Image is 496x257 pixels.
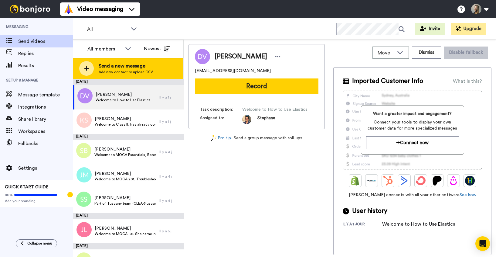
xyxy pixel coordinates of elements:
img: jm.png [76,167,92,182]
img: Drip [449,176,458,186]
span: Stephane [257,115,275,124]
span: [PERSON_NAME] [95,225,156,231]
span: [PERSON_NAME] connects with all your other software [343,192,482,198]
div: [DATE] [73,79,184,85]
img: ss.png [76,192,91,207]
div: Il y a 1 j [159,95,181,100]
div: Welcome to How to Use Elastics [382,221,455,228]
div: All members [87,45,122,53]
span: Results [18,62,73,69]
span: [PERSON_NAME] [94,146,156,152]
button: Dismiss [412,47,441,59]
span: Welcome to How to Use Elastics [242,106,307,113]
span: Settings [18,165,73,172]
span: [PERSON_NAME] [95,116,156,122]
span: [PERSON_NAME] [95,171,156,177]
span: Share library [18,116,73,123]
span: [PERSON_NAME] [94,195,156,201]
img: Ontraport [367,176,376,186]
span: All [87,26,128,33]
span: Video messaging [77,5,123,13]
img: Image of Dovile Van der Sterren [195,49,210,64]
span: Welcome to MOCA Essentials, Retention, 10 clear aligner Tips and Tricks every dentist should know... [94,152,156,157]
span: Send a new message [99,62,153,70]
div: Il y a 5 j [159,229,181,234]
img: dv.png [77,88,93,103]
img: bj-logo-header-white.svg [7,5,53,13]
button: Disable fallback [444,47,488,59]
span: QUICK START GUIDE [5,185,49,189]
span: Add new contact or upload CSV [99,70,153,75]
span: Assigned to: [200,115,242,124]
div: Tooltip anchor [67,192,73,197]
img: Hubspot [383,176,393,186]
img: ks.png [76,113,92,128]
span: Welcome to How to Use Elastics [96,98,151,102]
img: GoHighLevel [465,176,475,186]
div: What is this? [453,78,482,85]
span: Part of Tuscany team (CLEARtuscany25), completed Troubleshooting 101. Congratulate her, she is on... [94,201,156,206]
div: [DATE] [73,134,184,140]
span: Imported Customer Info [352,77,423,86]
div: [DATE] [73,243,184,249]
img: ActiveCampaign [399,176,409,186]
img: magic-wand.svg [211,135,216,141]
span: 80% [5,193,13,197]
span: Integrations [18,103,73,111]
a: See how [460,193,476,197]
img: Patreon [432,176,442,186]
span: Send videos [18,38,73,45]
span: Welcome to Class II, has already completed [MEDICAL_DATA] and Ectopic [95,122,156,127]
span: Welcome to MOCA 201, Troubleshooting 101 and Attachments 101. Please also mention [GEOGRAPHIC_DATA] [95,177,156,182]
img: Shopify [350,176,360,186]
button: Collapse menu [16,239,57,247]
button: Invite [415,23,445,35]
span: Workspaces [18,128,73,135]
span: Add your branding [5,199,68,203]
div: Il y a 4 j [159,174,181,179]
span: Replies [18,50,73,57]
div: - Send a group message with roll-ups [189,135,325,141]
span: Connect your tools to display your own customer data for more specialized messages [366,119,459,131]
img: da5f5293-2c7b-4288-972f-10acbc376891-1597253892.jpg [242,115,251,124]
div: Il y a 1 j [159,119,181,124]
span: Task description : [200,106,242,113]
div: Open Intercom Messenger [475,236,490,251]
span: [EMAIL_ADDRESS][DOMAIN_NAME] [195,68,271,74]
span: Move [378,49,394,57]
span: Welcome to MOCA 101. She came in with promo code CLEAR123MOCA :-) [95,231,156,236]
button: Upgrade [451,23,486,35]
span: Message template [18,91,73,99]
img: sb.png [76,143,91,158]
span: Collapse menu [27,241,52,246]
button: Record [195,78,318,94]
div: il y a 1 jour [343,222,382,228]
img: vm-color.svg [64,4,73,14]
img: ConvertKit [416,176,426,186]
span: Want a greater impact and engagement? [366,111,459,117]
span: [PERSON_NAME] [96,92,151,98]
span: User history [352,207,387,216]
button: Connect now [366,136,459,149]
span: [PERSON_NAME] [215,52,267,61]
img: jl.png [76,222,92,237]
button: Newest [139,43,174,55]
div: Il y a 4 j [159,198,181,203]
div: [DATE] [73,213,184,219]
a: Pro tip [211,135,231,141]
span: Fallbacks [18,140,73,147]
div: Il y a 4 j [159,150,181,155]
